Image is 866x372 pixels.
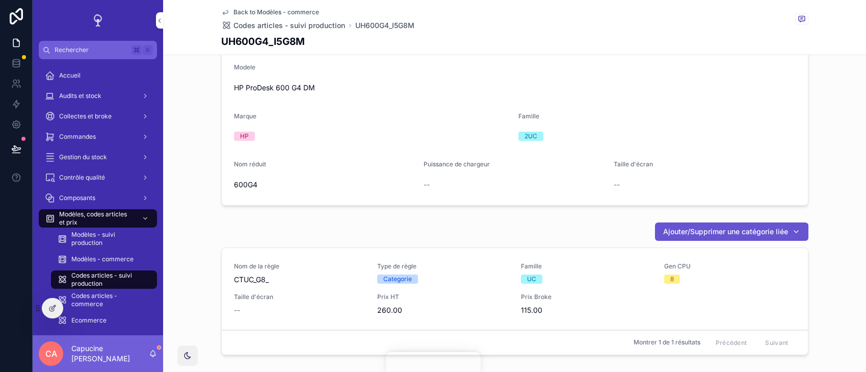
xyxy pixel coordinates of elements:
[521,305,652,315] span: 115.00
[234,275,365,285] span: CTUC_G8_
[670,275,674,284] div: 8
[144,46,152,54] span: K
[377,293,509,301] span: Prix HT
[221,8,319,16] a: Back to Modèles - commerce
[51,270,157,289] a: Codes articles - suivi production
[59,92,101,100] span: Audits et stock
[377,262,509,270] span: Type de règle
[59,133,96,141] span: Commandes
[234,83,796,93] span: HP ProDesk 600 G4 DM
[234,305,240,315] span: --
[234,63,255,71] span: Modele
[39,128,157,146] a: Commandes
[55,46,127,54] span: Rechercher
[59,210,134,227] span: Modèles, codes articles et prix
[518,112,539,120] span: Famille
[51,291,157,309] a: Codes articles - commerce
[377,305,509,315] span: 260.00
[655,222,808,241] button: Ajouter/Supprimer une catégorie liée
[39,209,157,228] a: Modèles, codes articles et prix
[71,316,107,325] span: Ecommerce
[59,112,112,120] span: Collectes et broke
[524,132,537,141] div: 2UC
[71,255,134,263] span: Modèles - commerce
[39,107,157,126] a: Collectes et broke
[51,230,157,248] a: Modèles - suivi production
[383,275,412,284] div: Categorie
[33,59,163,335] div: scrollable content
[59,173,105,182] span: Contrôle qualité
[240,132,249,141] div: HP
[664,262,796,270] span: Gen CPU
[39,41,157,59] button: RechercherK
[424,160,490,168] span: Puissance de chargeur
[39,148,157,166] a: Gestion du stock
[234,293,365,301] span: Taille d'écran
[234,160,266,168] span: Nom réduit
[221,35,305,48] h1: UH600G4_I5G8M
[59,71,81,80] span: Accueil
[71,231,147,247] span: Modèles - suivi production
[71,343,149,364] p: Capucine [PERSON_NAME]
[527,275,536,284] div: UC
[71,292,147,308] span: Codes articles - commerce
[521,293,652,301] span: Prix Broke
[39,189,157,207] a: Composants
[51,250,157,268] a: Modèles - commerce
[234,112,256,120] span: Marque
[614,180,620,190] span: --
[39,66,157,85] a: Accueil
[71,271,147,288] span: Codes articles - suivi production
[355,20,414,31] a: UH600G4_I5G8M
[90,12,106,29] img: App logo
[234,180,416,190] span: 600G4
[663,227,788,237] span: Ajouter/Supprimer une catégorie liée
[521,262,652,270] span: Famille
[39,168,157,187] a: Contrôle qualité
[614,160,653,168] span: Taille d'écran
[51,311,157,330] a: Ecommerce
[39,87,157,105] a: Audits et stock
[424,180,430,190] span: --
[59,194,95,202] span: Composants
[45,348,57,360] span: CA
[233,20,345,31] span: Codes articles - suivi production
[59,153,107,161] span: Gestion du stock
[234,262,365,270] span: Nom de la règle
[233,8,319,16] span: Back to Modèles - commerce
[221,20,345,31] a: Codes articles - suivi production
[634,338,700,346] span: Montrer 1 de 1 résultats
